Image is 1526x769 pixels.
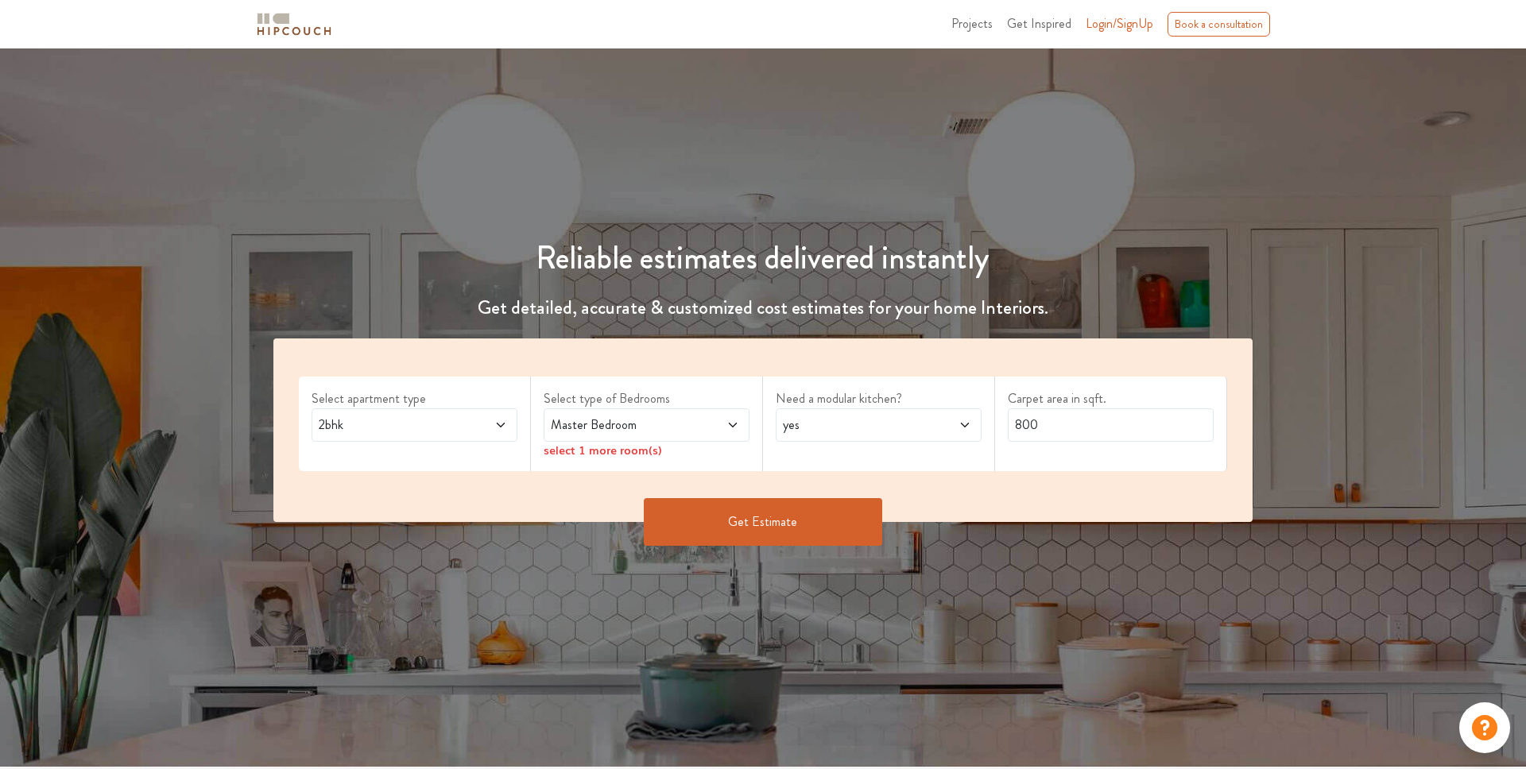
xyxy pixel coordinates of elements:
span: logo-horizontal.svg [254,6,334,42]
h4: Get detailed, accurate & customized cost estimates for your home Interiors. [264,296,1262,319]
span: Login/SignUp [1086,14,1153,33]
div: select 1 more room(s) [544,442,749,458]
h1: Reliable estimates delivered instantly [264,239,1262,277]
div: Book a consultation [1168,12,1270,37]
span: Get Inspired [1007,14,1071,33]
span: 2bhk [316,415,459,435]
span: Master Bedroom [548,415,691,435]
span: Projects [951,14,993,33]
button: Get Estimate [644,498,882,546]
label: Need a modular kitchen? [776,389,982,408]
input: Enter area sqft [1008,408,1214,442]
label: Carpet area in sqft. [1008,389,1214,408]
span: yes [780,415,924,435]
label: Select apartment type [312,389,517,408]
label: Select type of Bedrooms [544,389,749,408]
img: logo-horizontal.svg [254,10,334,38]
